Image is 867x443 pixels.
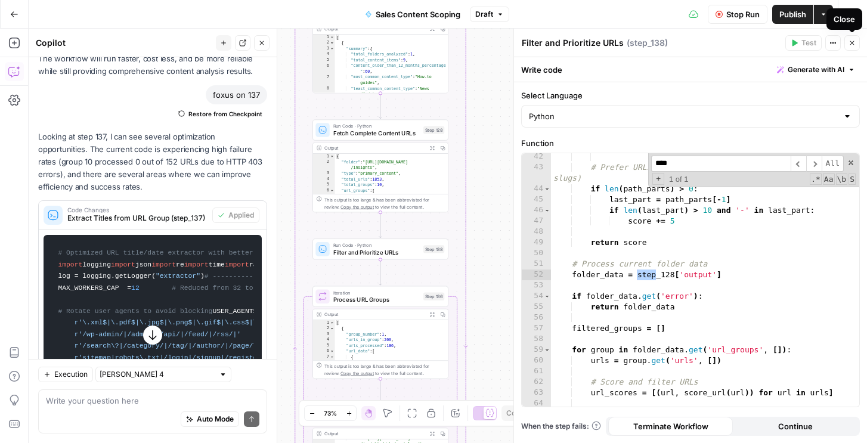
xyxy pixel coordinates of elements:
[522,162,551,184] div: 43
[313,35,335,41] div: 1
[522,184,551,194] div: 44
[330,46,335,52] span: Toggle code folding, rows 3 through 9
[324,26,424,33] div: Output
[313,86,335,97] div: 8
[522,302,551,312] div: 55
[312,1,448,94] div: Output[ { "summary":{ "total_folders_analyzed":1, "total_content_items":9, "content_older_than_12...
[379,212,382,238] g: Edge from step_128 to step_138
[772,5,813,24] button: Publish
[514,57,867,82] div: Write code
[330,354,335,360] span: Toggle code folding, rows 7 through 11
[506,408,524,419] span: Copy
[806,156,822,172] span: ​
[330,154,335,160] span: Toggle code folding, rows 1 through 110
[522,216,551,227] div: 47
[822,156,844,172] span: Alt-Enter
[522,37,624,49] textarea: Filter and Prioritize URLs
[313,188,335,194] div: 6
[205,272,457,280] span: # -------------------- Optimized Tunables --------------------
[376,8,460,20] span: Sales Content Scoping
[664,174,693,185] span: 1 of 1
[521,89,860,101] label: Select Language
[521,137,860,149] label: Function
[836,174,848,185] span: Whole Word Search
[313,343,335,349] div: 5
[228,210,254,221] span: Applied
[324,144,424,151] div: Output
[544,184,550,194] span: Toggle code folding, rows 44 through 47
[313,354,335,360] div: 7
[174,107,267,121] button: Restore from Checkpoint
[330,320,335,326] span: Toggle code folding, rows 1 through 622
[522,355,551,366] div: 60
[379,379,382,404] g: Edge from step_136 to step_137
[544,345,550,355] span: Toggle code folding, rows 59 through 77
[791,156,806,172] span: ​
[333,123,420,130] span: Run Code · Python
[627,37,668,49] span: ( step_138 )
[313,57,335,63] div: 5
[522,323,551,334] div: 57
[197,414,234,425] span: Auto Mode
[330,188,335,194] span: Toggle code folding, rows 6 through 109
[324,430,424,437] div: Output
[151,261,176,268] span: import
[313,326,335,332] div: 2
[522,280,551,291] div: 53
[36,37,212,49] div: Copilot
[38,52,267,78] p: The workflow will run faster, cost less, and be more reliable while still providing comprehensive...
[330,35,335,41] span: Toggle code folding, rows 1 through 740
[313,154,335,160] div: 1
[111,261,135,268] span: import
[184,261,209,268] span: import
[522,151,551,162] div: 42
[358,5,467,24] button: Sales Content Scoping
[340,370,374,376] span: Copy the output
[38,131,267,194] p: Looking at step 137, I can see several optimization opportunities. The current code is experienci...
[313,63,335,75] div: 6
[522,291,551,302] div: 54
[58,308,212,315] span: # Rotate user agents to avoid blocking
[522,345,551,355] div: 59
[522,366,551,377] div: 61
[726,8,760,20] span: Stop Run
[75,342,282,349] span: r'/search\?|/category/|/tag/|/author/|/page/\d+/$|'
[522,227,551,237] div: 48
[779,8,806,20] span: Publish
[313,171,335,176] div: 3
[801,38,816,48] span: Test
[823,174,835,185] span: CaseSensitive Search
[810,174,822,185] span: RegExp Search
[313,320,335,326] div: 1
[522,377,551,388] div: 62
[778,420,813,432] span: Continue
[733,417,857,436] button: Continue
[475,9,493,20] span: Draft
[212,207,259,223] button: Applied
[58,249,505,256] span: # Optimized URL title/date extractor with better rate limiting, smarter filtering, and improved e...
[788,64,844,75] span: Generate with AI
[313,332,335,337] div: 3
[313,46,335,52] div: 3
[312,286,448,379] div: IterationProcess URL GroupsStep 136Output[ { "group_number":1, "urls_in_group":200, "urls_process...
[225,261,249,268] span: import
[521,421,601,432] a: When the step fails:
[206,85,267,104] div: foxus on 137
[544,291,550,302] span: Toggle code folding, rows 54 through 55
[330,41,335,47] span: Toggle code folding, rows 2 through 50
[522,248,551,259] div: 50
[522,312,551,323] div: 56
[313,75,335,86] div: 7
[423,293,444,301] div: Step 136
[156,272,200,280] span: "extractor"
[522,269,551,280] div: 52
[522,205,551,216] div: 46
[313,349,335,355] div: 6
[67,207,208,213] span: Code Changes
[313,52,335,58] div: 4
[333,248,420,257] span: Filter and Prioritize URLs
[75,331,241,338] span: r'/wp-admin/|/admin/|/api/|/feed/|/rss/|'
[529,110,838,122] input: Python
[849,174,856,185] span: Search In Selection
